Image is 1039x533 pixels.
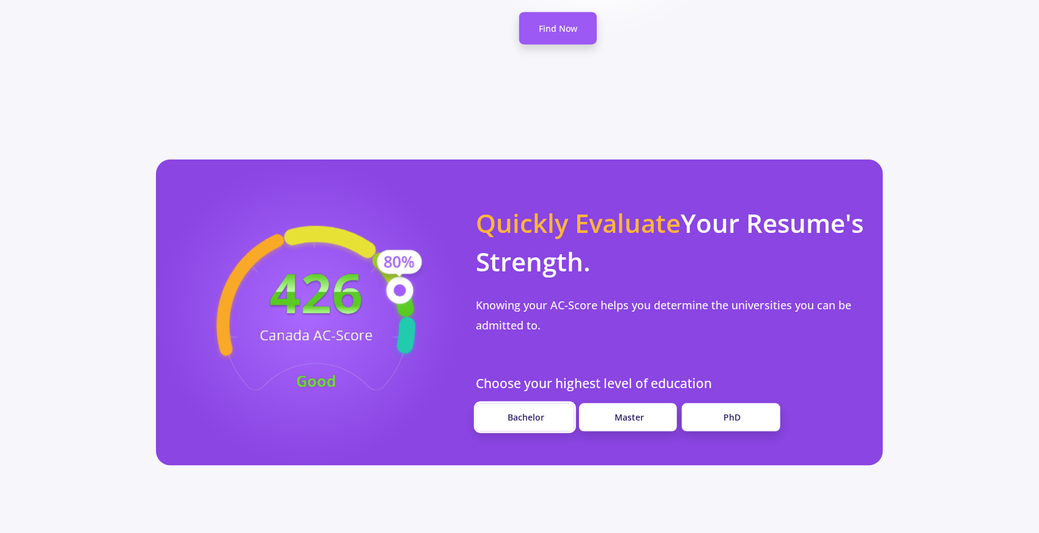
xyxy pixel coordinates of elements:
[169,207,463,419] img: acscore
[476,205,681,240] span: Quickly Evaluate
[615,411,644,423] span: Master
[723,411,741,423] span: PhD
[476,204,868,281] p: Your Resume's Strength.
[476,295,868,335] p: Knowing your AC-Score helps you determine the universities you can be admitted to.
[508,411,545,423] span: Bachelor
[579,403,677,432] a: Master
[682,403,780,432] a: PhD
[519,12,597,45] a: Find Now
[476,374,868,394] p: Choose your highest level of education
[476,403,574,432] a: Bachelor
